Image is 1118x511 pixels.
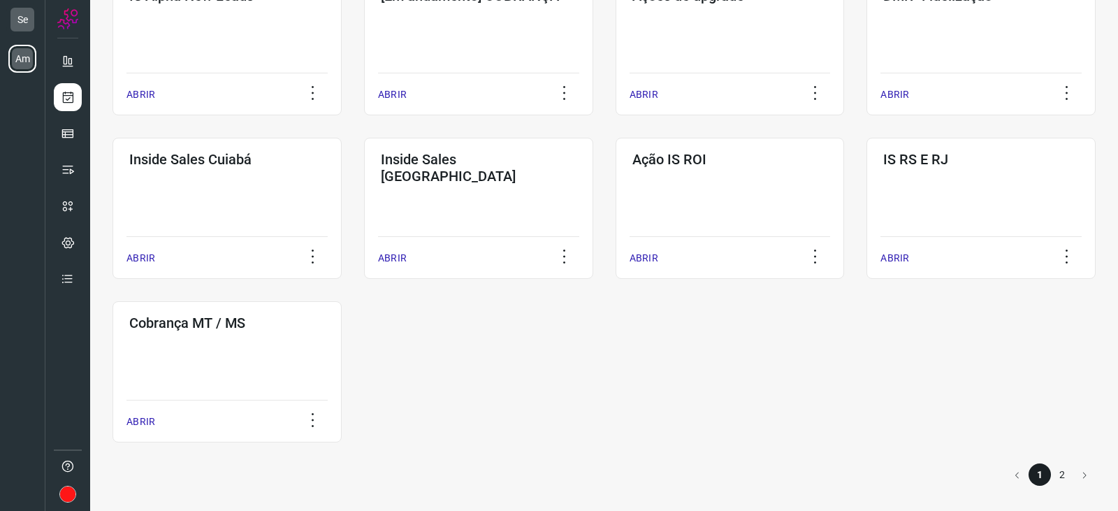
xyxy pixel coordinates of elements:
h3: Cobrança MT / MS [129,315,325,331]
p: ABRIR [126,415,155,429]
li: Am [8,45,36,73]
img: 393105b13660aa2db248628da2e44171.png [59,486,76,503]
h3: Inside Sales [GEOGRAPHIC_DATA] [381,151,576,185]
button: Go to previous page [1006,463,1029,486]
li: Se [8,6,36,34]
p: ABRIR [378,251,407,266]
h3: Inside Sales Cuiabá [129,151,325,168]
li: page 2 [1051,463,1073,486]
p: ABRIR [378,87,407,102]
p: ABRIR [126,87,155,102]
button: Go to next page [1073,463,1096,486]
p: ABRIR [880,251,909,266]
p: ABRIR [880,87,909,102]
h3: Ação IS ROI [632,151,828,168]
li: page 1 [1029,463,1051,486]
p: ABRIR [126,251,155,266]
h3: IS RS E RJ [883,151,1079,168]
img: Logo [57,8,78,29]
p: ABRIR [630,87,658,102]
p: ABRIR [630,251,658,266]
